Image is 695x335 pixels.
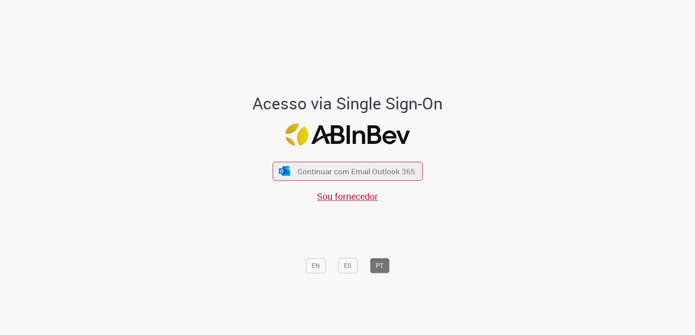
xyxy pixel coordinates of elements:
[317,190,378,202] a: Sou fornecedor
[297,166,415,177] span: Continuar com Email Outlook 365
[370,258,389,274] button: PT
[306,258,326,274] button: EN
[222,94,474,113] h1: Acesso via Single Sign-On
[272,162,423,181] button: ícone Azure/Microsoft 360 Continuar com Email Outlook 365
[285,123,410,146] img: Logo ABInBev
[278,166,291,176] img: ícone Azure/Microsoft 360
[338,258,358,274] button: ES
